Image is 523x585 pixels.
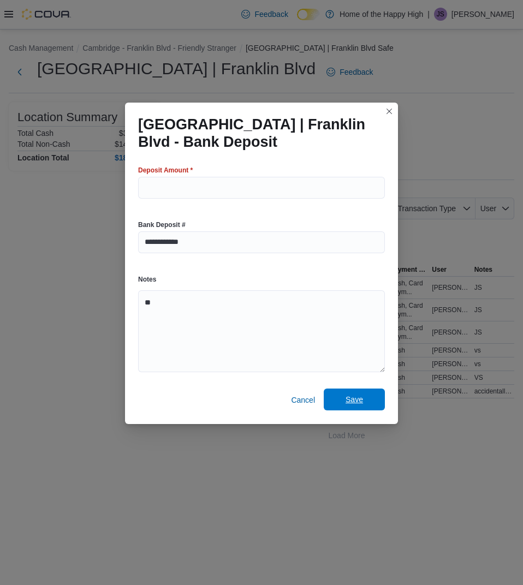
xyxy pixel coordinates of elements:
button: Closes this modal window [383,105,396,118]
label: Bank Deposit # [138,220,186,229]
button: Save [324,389,385,410]
button: Cancel [287,389,319,411]
span: Cancel [291,395,315,405]
label: Deposit Amount * [138,166,193,175]
span: Save [346,394,363,405]
label: Notes [138,275,156,284]
h1: [GEOGRAPHIC_DATA] | Franklin Blvd - Bank Deposit [138,116,376,151]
